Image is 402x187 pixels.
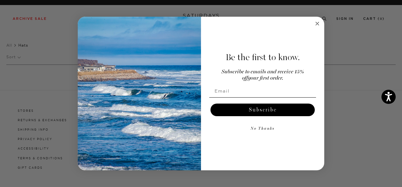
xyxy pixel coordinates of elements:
button: No Thanks [209,122,316,135]
span: Subscribe to emails and receive 15% [222,69,304,75]
button: Subscribe [210,104,315,116]
button: Close dialog [314,20,321,27]
img: 125c788d-000d-4f3e-b05a-1b92b2a23ec9.jpeg [78,17,201,170]
span: Be the first to know. [226,52,300,63]
input: Email [209,85,316,97]
span: off [242,76,248,81]
span: your first order. [248,76,283,81]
